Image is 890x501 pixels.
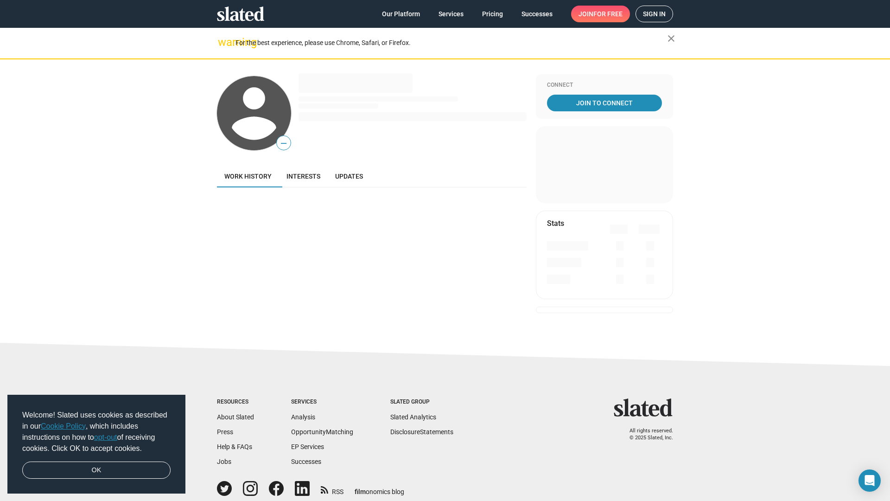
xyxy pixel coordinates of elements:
[390,398,453,406] div: Slated Group
[7,395,185,494] div: cookieconsent
[858,469,881,492] div: Open Intercom Messenger
[620,428,673,441] p: All rights reserved. © 2025 Slated, Inc.
[291,398,353,406] div: Services
[578,6,623,22] span: Join
[547,218,564,228] mat-card-title: Stats
[482,6,503,22] span: Pricing
[355,480,404,496] a: filmonomics blog
[224,173,272,180] span: Work history
[521,6,553,22] span: Successes
[291,413,315,421] a: Analysis
[328,165,370,187] a: Updates
[439,6,464,22] span: Services
[217,165,279,187] a: Work history
[375,6,427,22] a: Our Platform
[22,410,171,454] span: Welcome! Slated uses cookies as described in our , which includes instructions on how to of recei...
[217,428,233,436] a: Press
[593,6,623,22] span: for free
[547,82,662,89] div: Connect
[217,413,254,421] a: About Slated
[321,482,343,496] a: RSS
[431,6,471,22] a: Services
[22,462,171,479] a: dismiss cookie message
[335,173,363,180] span: Updates
[94,433,117,441] a: opt-out
[382,6,420,22] span: Our Platform
[514,6,560,22] a: Successes
[547,95,662,111] a: Join To Connect
[643,6,666,22] span: Sign in
[217,443,252,450] a: Help & FAQs
[279,165,328,187] a: Interests
[390,413,436,421] a: Slated Analytics
[636,6,673,22] a: Sign in
[475,6,510,22] a: Pricing
[286,173,320,180] span: Interests
[218,37,229,48] mat-icon: warning
[217,458,231,465] a: Jobs
[291,428,353,436] a: OpportunityMatching
[549,95,660,111] span: Join To Connect
[41,422,86,430] a: Cookie Policy
[291,458,321,465] a: Successes
[666,33,677,44] mat-icon: close
[217,398,254,406] div: Resources
[571,6,630,22] a: Joinfor free
[277,137,291,149] span: —
[235,37,667,49] div: For the best experience, please use Chrome, Safari, or Firefox.
[355,488,366,495] span: film
[291,443,324,450] a: EP Services
[390,428,453,436] a: DisclosureStatements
